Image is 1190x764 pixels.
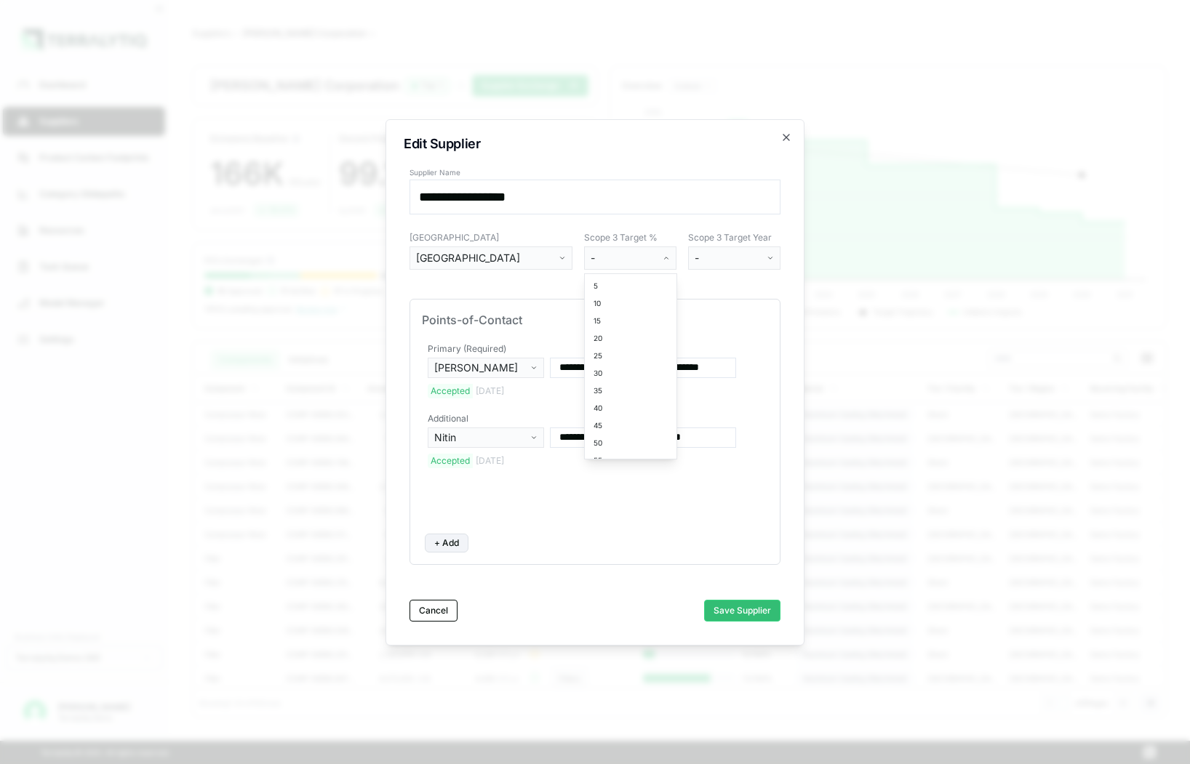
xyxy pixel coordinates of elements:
[588,312,674,329] div: 15
[588,277,674,294] div: 5
[588,417,674,434] div: 45
[588,347,674,364] div: 25
[588,382,674,399] div: 35
[588,329,674,347] div: 20
[588,294,674,312] div: 10
[588,451,674,469] div: 55
[588,399,674,417] div: 40
[588,434,674,451] div: 50
[588,364,674,382] div: 30
[584,273,677,459] div: -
